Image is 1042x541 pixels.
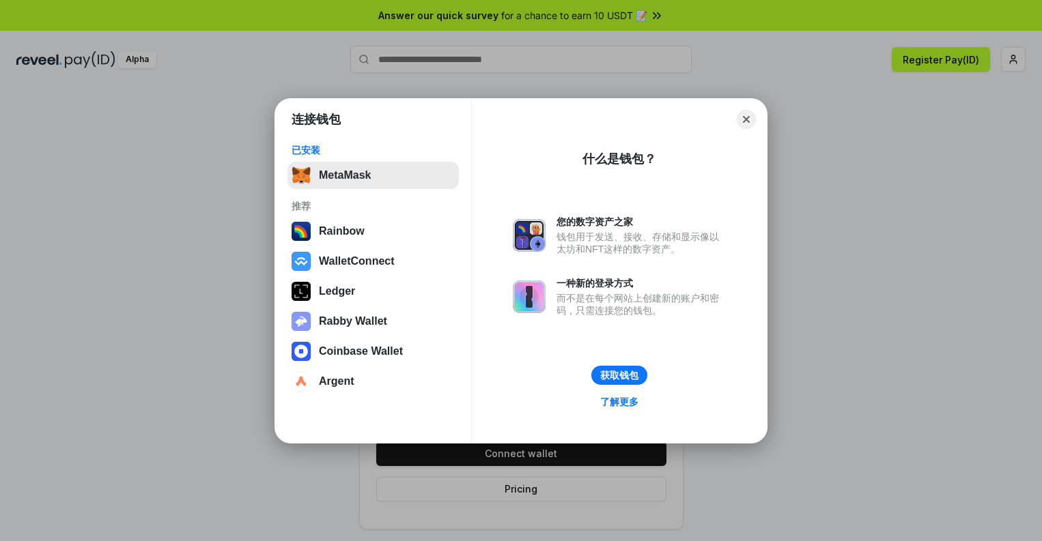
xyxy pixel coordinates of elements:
div: Coinbase Wallet [319,345,403,357]
div: Argent [319,375,354,388]
button: Close [737,110,756,129]
div: 什么是钱包？ [582,151,656,167]
div: 已安装 [292,144,455,156]
button: Rabby Wallet [287,308,459,335]
div: MetaMask [319,169,371,181]
a: 了解更多 [592,393,647,411]
div: 而不是在每个网站上创建新的账户和密码，只需连接您的钱包。 [557,292,726,317]
button: Coinbase Wallet [287,338,459,365]
button: WalletConnect [287,248,459,275]
div: 推荐 [292,200,455,212]
div: 您的数字资产之家 [557,216,726,228]
img: svg+xml,%3Csvg%20width%3D%2228%22%20height%3D%2228%22%20viewBox%3D%220%200%2028%2028%22%20fill%3D... [292,372,311,391]
button: Rainbow [287,218,459,245]
button: MetaMask [287,162,459,189]
div: 一种新的登录方式 [557,277,726,289]
img: svg+xml,%3Csvg%20width%3D%2228%22%20height%3D%2228%22%20viewBox%3D%220%200%2028%2028%22%20fill%3D... [292,342,311,361]
div: WalletConnect [319,255,395,267]
img: svg+xml,%3Csvg%20xmlns%3D%22http%3A%2F%2Fwww.w3.org%2F2000%2Fsvg%22%20fill%3D%22none%22%20viewBox... [292,312,311,331]
div: 钱包用于发送、接收、存储和显示像以太坊和NFT这样的数字资产。 [557,231,726,255]
div: Rabby Wallet [319,315,387,327]
div: 获取钱包 [600,369,638,381]
button: Ledger [287,278,459,305]
img: svg+xml,%3Csvg%20xmlns%3D%22http%3A%2F%2Fwww.w3.org%2F2000%2Fsvg%22%20width%3D%2228%22%20height%3... [292,282,311,301]
button: Argent [287,368,459,395]
img: svg+xml,%3Csvg%20width%3D%2228%22%20height%3D%2228%22%20viewBox%3D%220%200%2028%2028%22%20fill%3D... [292,252,311,271]
button: 获取钱包 [591,366,647,385]
div: Ledger [319,285,355,297]
h1: 连接钱包 [292,111,341,128]
div: 了解更多 [600,396,638,408]
img: svg+xml,%3Csvg%20fill%3D%22none%22%20height%3D%2233%22%20viewBox%3D%220%200%2035%2033%22%20width%... [292,166,311,185]
img: svg+xml,%3Csvg%20xmlns%3D%22http%3A%2F%2Fwww.w3.org%2F2000%2Fsvg%22%20fill%3D%22none%22%20viewBox... [513,219,546,252]
img: svg+xml,%3Csvg%20width%3D%22120%22%20height%3D%22120%22%20viewBox%3D%220%200%20120%20120%22%20fil... [292,222,311,241]
div: Rainbow [319,225,365,237]
img: svg+xml,%3Csvg%20xmlns%3D%22http%3A%2F%2Fwww.w3.org%2F2000%2Fsvg%22%20fill%3D%22none%22%20viewBox... [513,280,546,313]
